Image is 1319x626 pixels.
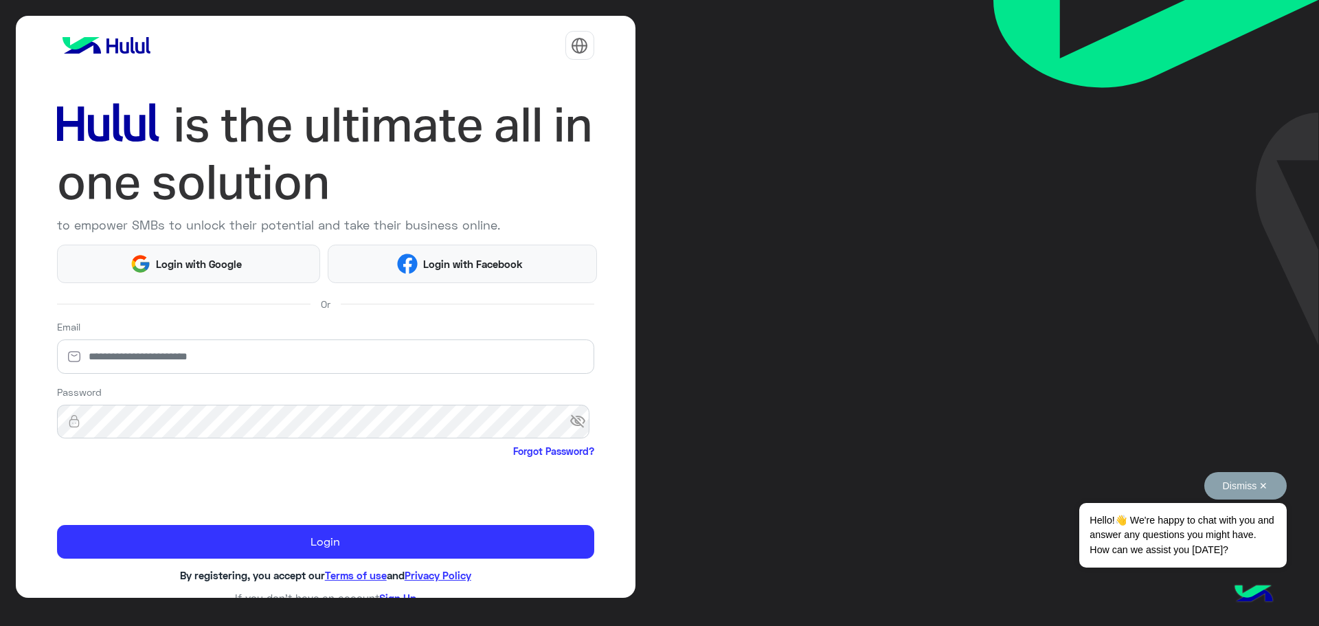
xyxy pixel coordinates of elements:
span: Login with Facebook [418,256,528,272]
img: hululLoginTitle_EN.svg [57,96,594,211]
h6: If you don’t have an account [57,592,594,604]
span: Hello!👋 We're happy to chat with you and answer any questions you might have. How can we assist y... [1079,503,1286,568]
button: Login with Facebook [328,245,596,282]
img: email [57,350,91,364]
img: lock [57,414,91,428]
p: to empower SMBs to unlock their potential and take their business online. [57,216,594,234]
button: Dismiss ✕ [1204,472,1287,500]
a: Privacy Policy [405,569,471,581]
img: logo [57,32,156,59]
img: Google [130,254,150,274]
a: Forgot Password? [513,444,594,458]
a: Sign Up [379,592,416,604]
label: Email [57,320,80,334]
span: By registering, you accept our [180,569,325,581]
button: Login [57,525,594,559]
img: hulul-logo.png [1230,571,1278,619]
button: Login with Google [57,245,321,282]
span: Or [321,297,330,311]
img: tab [571,37,588,54]
span: visibility_off [570,410,594,434]
img: Facebook [397,254,418,274]
span: Login with Google [151,256,247,272]
span: and [387,569,405,581]
iframe: reCAPTCHA [57,461,266,515]
a: Terms of use [325,569,387,581]
label: Password [57,385,102,399]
